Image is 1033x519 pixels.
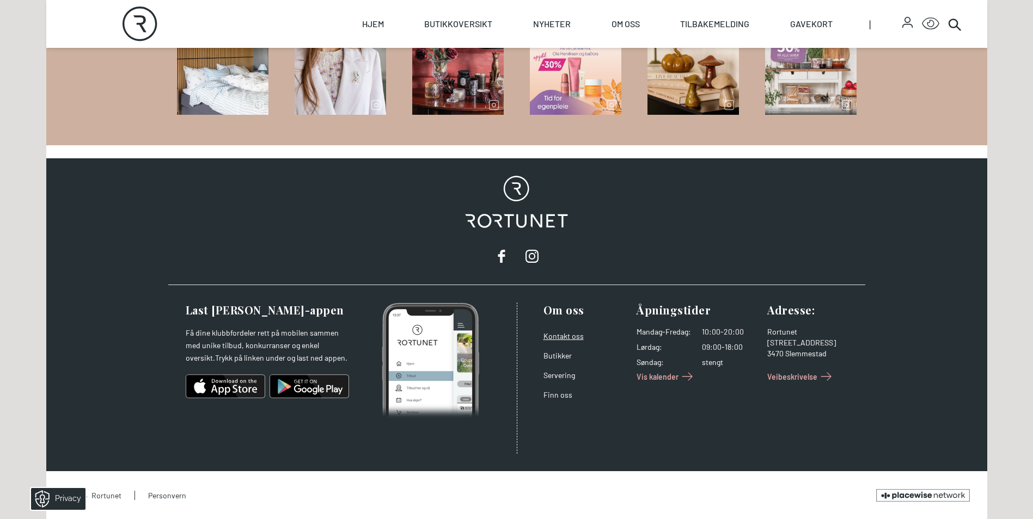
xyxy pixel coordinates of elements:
dt: Mandag - Fredag : [637,326,691,337]
dd: stengt [702,357,759,368]
a: Finn oss [543,390,572,399]
dd: 09:00-18:00 [702,342,759,353]
a: Servering [543,370,575,380]
dd: 10:00-20:00 [702,326,759,337]
a: Butikker [543,351,572,360]
h3: Om oss [543,302,628,318]
h3: Last [PERSON_NAME]-appen [186,302,349,318]
div: Rortunet [767,326,852,337]
a: facebook [491,245,512,267]
span: Veibeskrivelse [767,371,817,382]
dt: Lørdag : [637,342,691,353]
dt: Søndag : [637,357,691,368]
a: Kontakt oss [543,331,584,341]
h3: Adresse : [767,302,852,318]
a: Vis kalender [637,368,696,385]
a: Personvern [135,491,186,500]
span: 3470 [767,349,784,358]
div: [STREET_ADDRESS] [767,337,852,348]
iframe: Manage Preferences [11,484,100,514]
a: Veibeskrivelse [767,368,835,385]
a: Brought to you by the Placewise Network [876,489,970,502]
img: android [270,373,349,399]
img: ios [186,373,265,399]
a: instagram [521,245,543,267]
button: Open Accessibility Menu [922,15,939,33]
p: Få dine klubbfordeler rett på mobilen sammen med unike tilbud, konkurranser og enkel oversikt.Try... [186,326,349,364]
span: Vis kalender [637,371,679,382]
img: Photo of mobile app home screen [382,302,479,419]
span: Slemmestad [785,349,827,358]
h3: Åpningstider [637,302,759,318]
